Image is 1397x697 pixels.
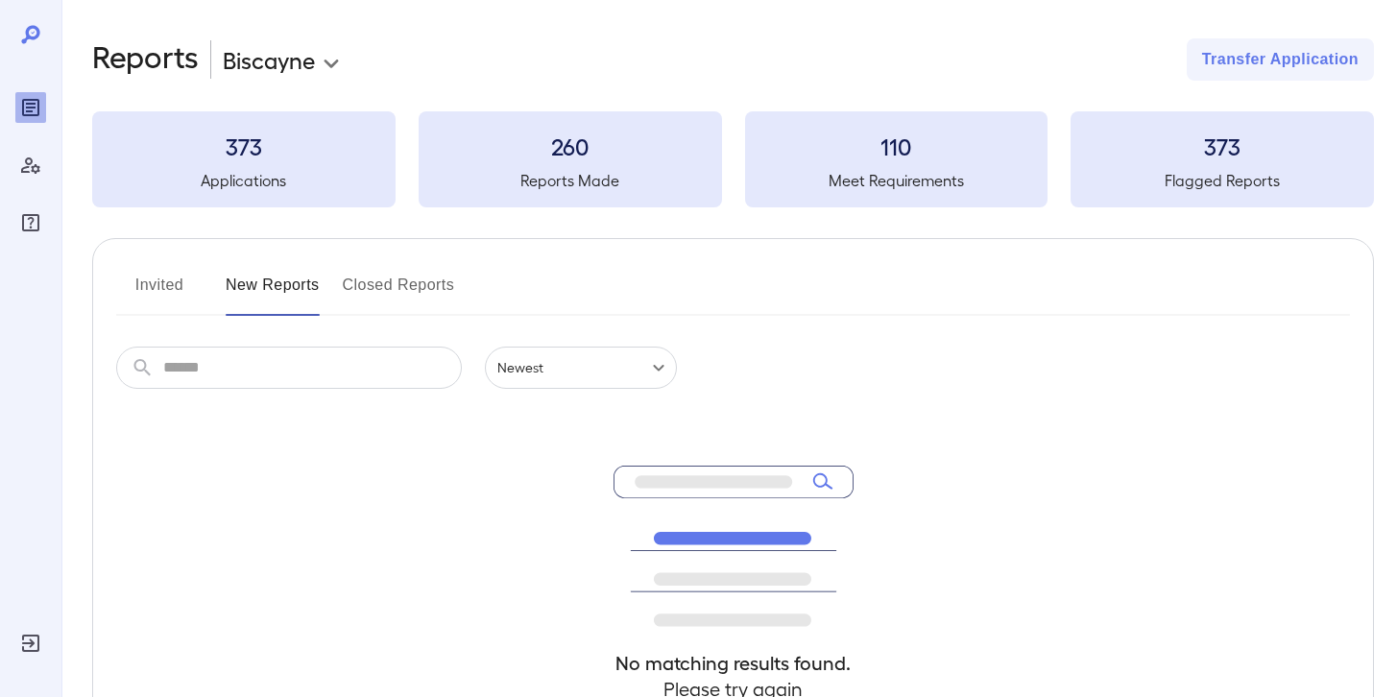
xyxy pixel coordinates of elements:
button: Invited [116,270,203,316]
button: Closed Reports [343,270,455,316]
p: Biscayne [223,44,315,75]
button: Transfer Application [1187,38,1374,81]
div: Log Out [15,628,46,659]
summary: 373Applications260Reports Made110Meet Requirements373Flagged Reports [92,111,1374,207]
div: FAQ [15,207,46,238]
div: Manage Users [15,150,46,180]
h4: No matching results found. [614,650,854,676]
h5: Meet Requirements [745,169,1048,192]
button: New Reports [226,270,320,316]
div: Reports [15,92,46,123]
h2: Reports [92,38,199,81]
h3: 373 [1071,131,1374,161]
h3: 260 [419,131,722,161]
div: Newest [485,347,677,389]
h5: Applications [92,169,396,192]
h3: 373 [92,131,396,161]
h3: 110 [745,131,1048,161]
h5: Reports Made [419,169,722,192]
h5: Flagged Reports [1071,169,1374,192]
